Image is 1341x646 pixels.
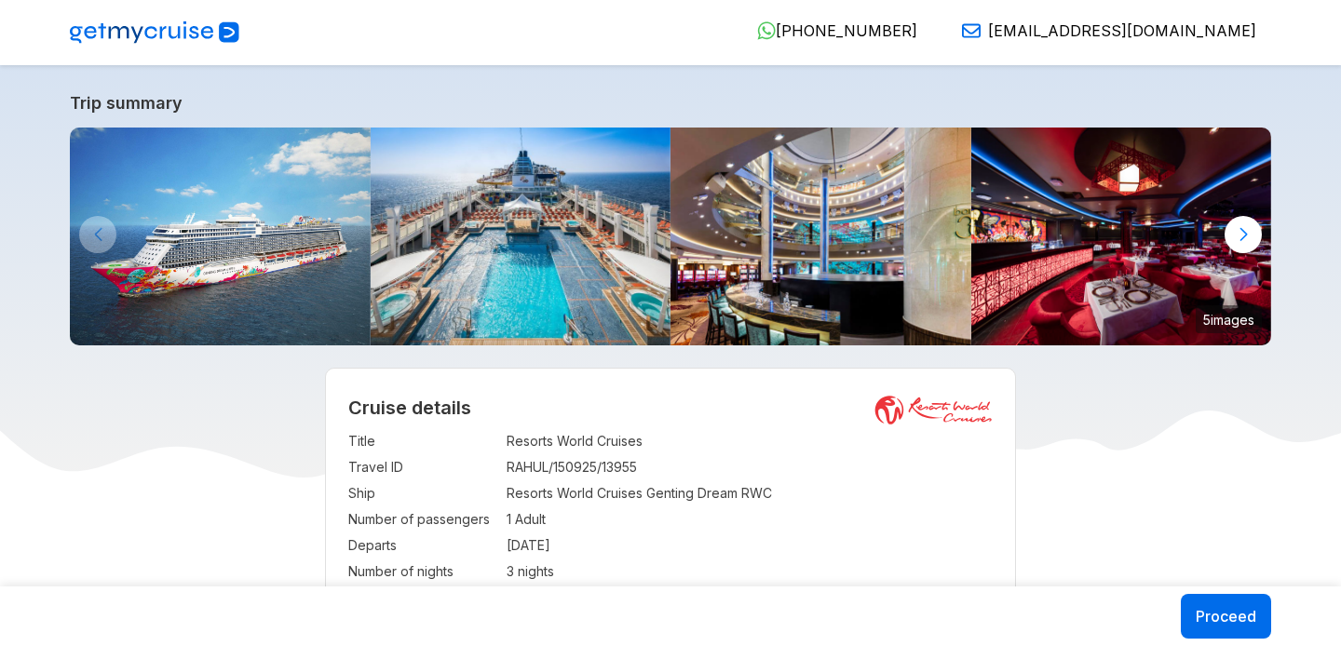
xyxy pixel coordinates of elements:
[1196,305,1262,333] small: 5 images
[497,506,507,532] td: :
[1181,594,1271,639] button: Proceed
[507,506,994,532] td: 1 Adult
[947,21,1256,40] a: [EMAIL_ADDRESS][DOMAIN_NAME]
[507,480,994,506] td: Resorts World Cruises Genting Dream RWC
[507,559,994,585] td: 3 nights
[70,93,1271,113] a: Trip summary
[988,21,1256,40] span: [EMAIL_ADDRESS][DOMAIN_NAME]
[348,480,497,506] td: Ship
[497,559,507,585] td: :
[507,585,994,611] td: SIN
[348,532,497,559] td: Departs
[70,128,371,345] img: GentingDreambyResortsWorldCruises-KlookIndia.jpg
[348,585,497,611] td: Departure Port
[497,585,507,611] td: :
[962,21,981,40] img: Email
[497,532,507,559] td: :
[507,454,994,480] td: RAHUL/150925/13955
[497,480,507,506] td: :
[497,428,507,454] td: :
[348,506,497,532] td: Number of passengers
[348,397,994,419] h2: Cruise details
[348,559,497,585] td: Number of nights
[971,128,1272,345] img: 16.jpg
[371,128,671,345] img: Main-Pool-800x533.jpg
[497,454,507,480] td: :
[507,532,994,559] td: [DATE]
[507,428,994,454] td: Resorts World Cruises
[670,128,971,345] img: 4.jpg
[757,21,776,40] img: WhatsApp
[348,428,497,454] td: Title
[776,21,917,40] span: [PHONE_NUMBER]
[348,454,497,480] td: Travel ID
[742,21,917,40] a: [PHONE_NUMBER]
